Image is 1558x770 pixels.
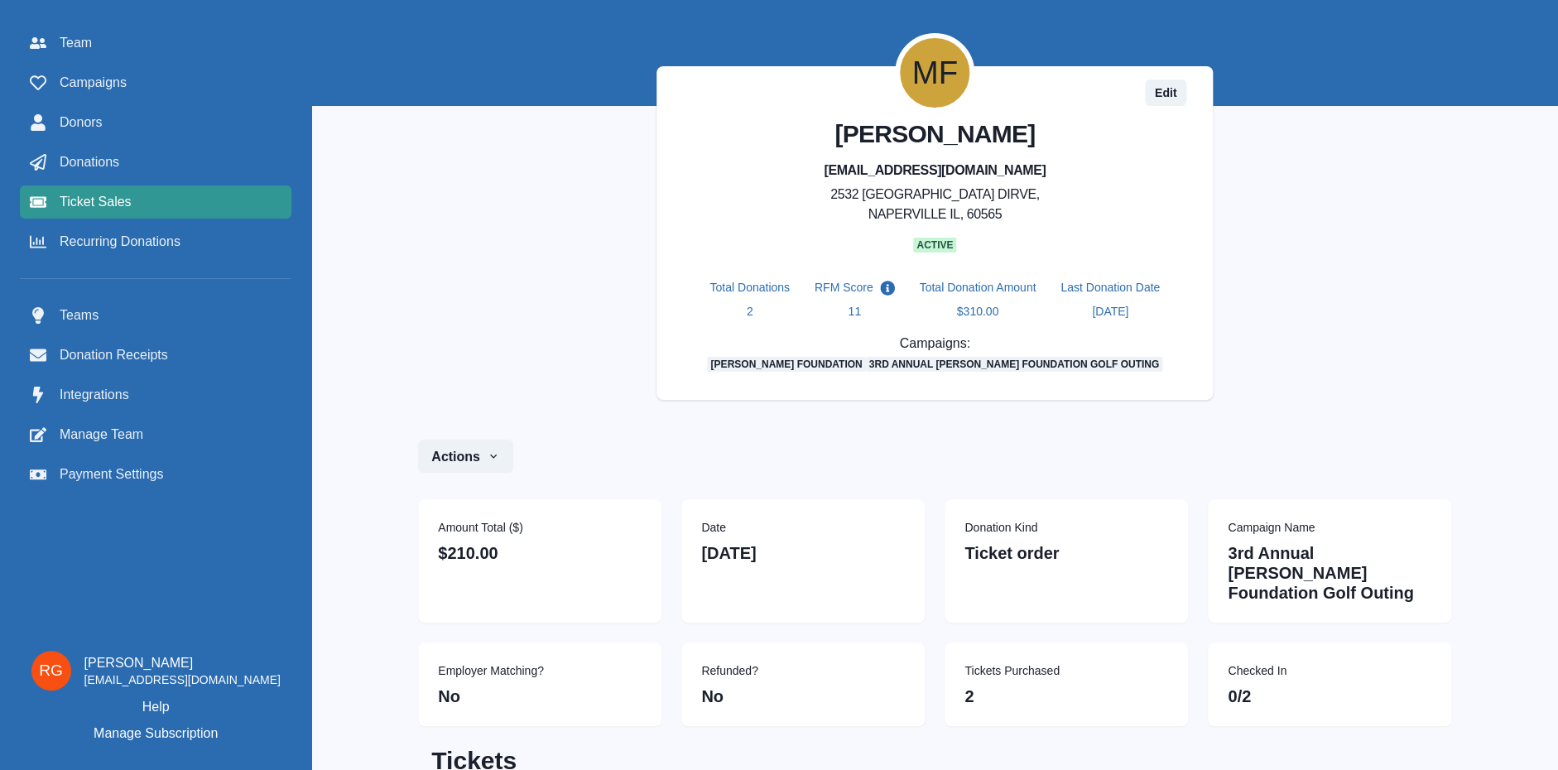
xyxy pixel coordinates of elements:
p: Date [701,519,905,537]
a: Donations [20,146,291,179]
span: Ticket Sales [60,192,132,212]
a: Ticket Sales [20,185,291,219]
a: 3rd Annual [PERSON_NAME] Foundation Golf Outing [866,357,1162,372]
span: Donors [60,113,103,132]
h2: 3rd Annual [PERSON_NAME] Foundation Golf Outing [1228,543,1431,603]
a: Teams [20,299,291,332]
h2: [DATE] [701,543,905,563]
a: Payment Settings [20,458,291,491]
h2: No [438,686,642,706]
span: Campaigns [60,73,127,93]
a: Recurring Donations [20,225,291,258]
a: Edit [1145,79,1186,106]
span: Integrations [60,385,129,405]
p: Campaigns: [707,320,1162,354]
a: Integrations [20,378,291,411]
p: Tickets Purchased [964,662,1168,680]
button: Actions [418,440,513,473]
p: Last Donation Date [1060,279,1160,296]
a: Manage Team [20,418,291,451]
p: Total Donations [709,279,790,296]
span: Manage Team [60,425,143,445]
span: Recurring Donations [60,232,180,252]
p: Manage Subscription [94,724,218,744]
p: Amount Total ($) [438,519,642,537]
p: 11 [848,303,861,320]
p: NAPERVILLE IL, 60565 [707,205,1162,224]
p: $310.00 [957,303,999,320]
span: Donations [60,152,119,172]
span: Team [60,33,92,53]
a: Campaigns [20,66,291,99]
a: Donors [20,106,291,139]
p: [DATE] [1092,303,1128,320]
p: [EMAIL_ADDRESS][DOMAIN_NAME] [84,673,281,688]
p: 2532 [GEOGRAPHIC_DATA] DIRVE, [707,178,1162,205]
p: Refunded? [701,662,905,680]
p: RFM Score [815,279,873,296]
h2: 2 [964,686,1168,706]
span: Teams [60,306,99,325]
div: Michael Ferrell [911,57,957,89]
p: Employer Matching? [438,662,642,680]
span: Payment Settings [60,464,163,484]
span: Donation Receipts [60,345,168,365]
p: Checked In [1228,662,1431,680]
p: [PERSON_NAME] [84,653,281,673]
div: Richard P. Grimley [39,662,63,678]
a: [PERSON_NAME] Foundation [707,357,865,372]
a: Team [20,26,291,60]
span: Active [913,238,956,253]
a: Help [142,697,170,717]
h2: [PERSON_NAME] [707,119,1162,149]
p: Donation Kind [964,519,1168,537]
h2: Ticket order [964,543,1168,563]
h2: No [701,686,905,706]
h2: 0/2 [1228,686,1431,706]
h2: $210.00 [438,543,642,563]
p: Campaign Name [1228,519,1431,537]
p: Total Donation Amount [919,279,1036,296]
h2: [EMAIL_ADDRESS][DOMAIN_NAME] [707,149,1162,178]
a: Donation Receipts [20,339,291,372]
p: 2 [747,303,753,320]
